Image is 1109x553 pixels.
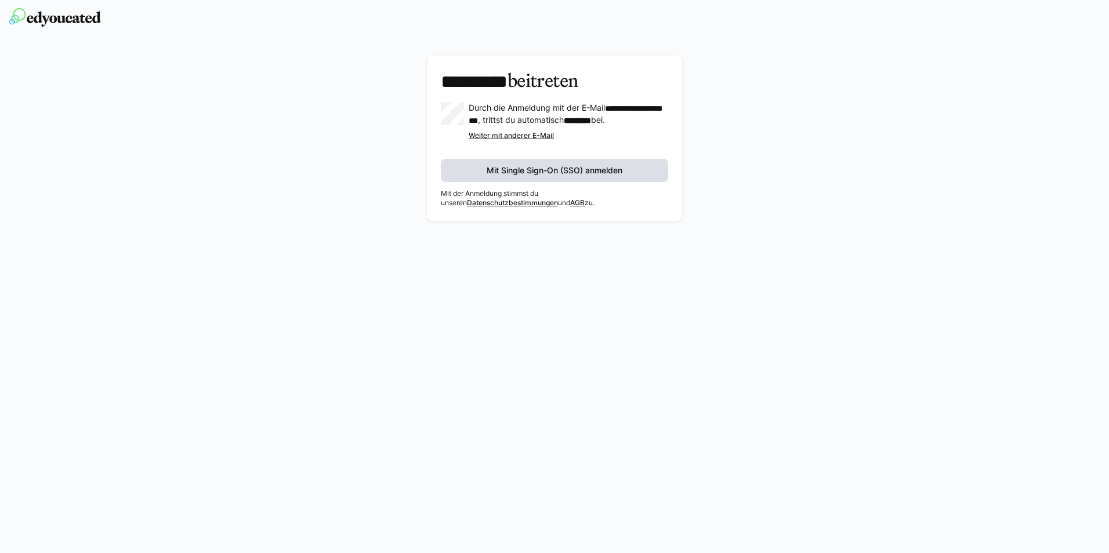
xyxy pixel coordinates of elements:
[469,131,668,140] div: Weiter mit anderer E-Mail
[469,102,668,126] p: Durch die Anmeldung mit der E-Mail , trittst du automatisch bei.
[9,8,101,27] img: edyoucated
[441,189,668,208] p: Mit der Anmeldung stimmst du unseren und zu.
[441,159,668,182] button: Mit Single Sign-On (SSO) anmelden
[570,198,585,207] a: AGB
[485,165,624,176] span: Mit Single Sign-On (SSO) anmelden
[441,70,668,93] h3: beitreten
[467,198,558,207] a: Datenschutzbestimmungen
